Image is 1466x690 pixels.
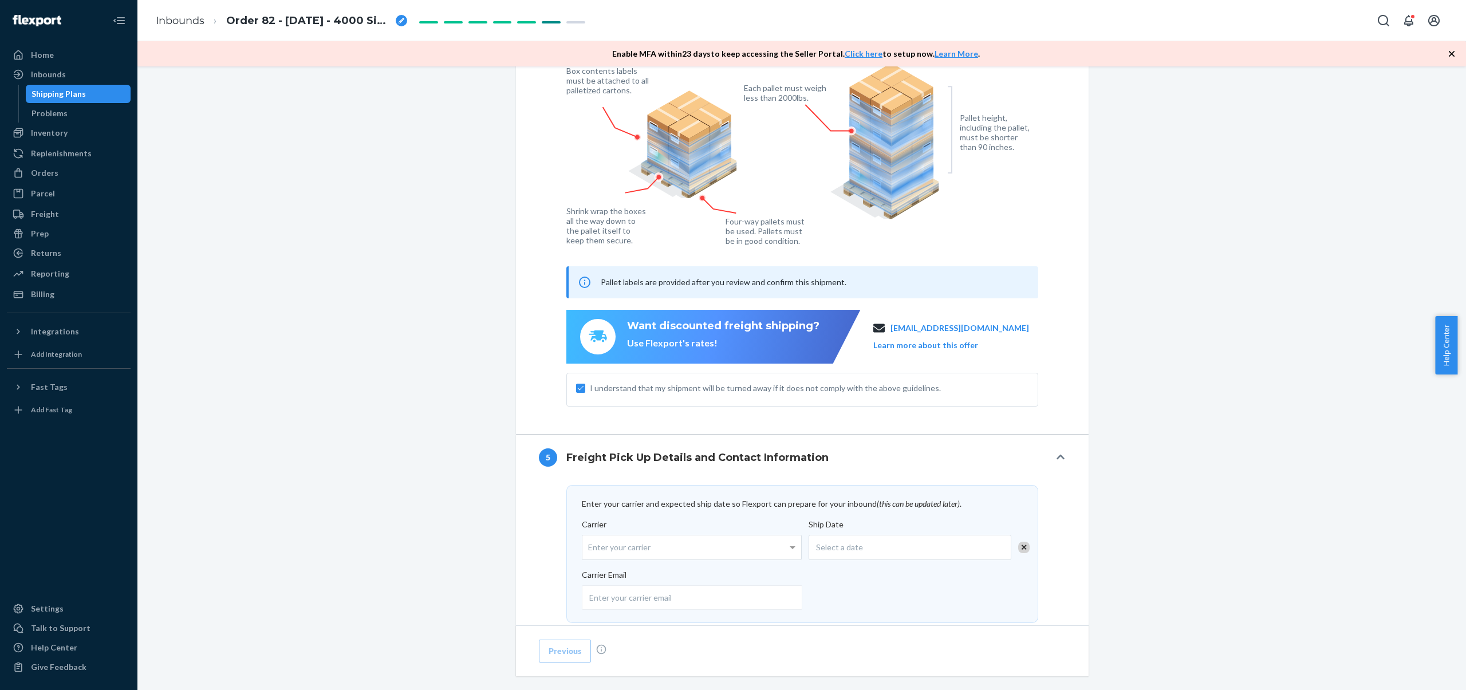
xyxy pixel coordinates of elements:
[582,498,1023,510] div: Enter your carrier and expected ship date so Flexport can prepare for your inbound .
[7,65,131,84] a: Inbounds
[31,49,54,61] div: Home
[816,542,863,553] span: Select a date
[31,289,54,300] div: Billing
[7,46,131,64] a: Home
[873,340,978,351] button: Learn more about this offer
[7,322,131,341] button: Integrations
[7,345,131,364] a: Add Integration
[7,244,131,262] a: Returns
[582,585,802,610] input: Enter your carrier email
[31,228,49,239] div: Prep
[877,499,960,508] em: (this can be updated later)
[566,206,648,245] figcaption: Shrink wrap the boxes all the way down to the pallet itself to keep them secure.
[590,383,1028,394] span: I understand that my shipment will be turned away if it does not comply with the above guidelines.
[7,164,131,182] a: Orders
[31,622,90,634] div: Talk to Support
[31,603,64,614] div: Settings
[31,167,58,179] div: Orders
[31,69,66,80] div: Inbounds
[7,265,131,283] a: Reporting
[31,247,61,259] div: Returns
[1397,9,1420,32] button: Open notifications
[7,378,131,396] button: Fast Tags
[7,184,131,203] a: Parcel
[7,638,131,657] a: Help Center
[7,285,131,303] a: Billing
[31,642,77,653] div: Help Center
[627,337,819,350] div: Use Flexport's rates!
[31,661,86,673] div: Give Feedback
[147,4,416,38] ol: breadcrumbs
[31,148,92,159] div: Replenishments
[226,14,391,29] span: Order 82 - August 2025 - 4000 Sig-7 + 2000 Sig-5 (Mag. New Pkg), 1000 Nakiri, 400 Boning, 2200 Yo...
[1372,9,1395,32] button: Open Search Box
[516,435,1089,480] button: 5Freight Pick Up Details and Contact Information
[13,15,61,26] img: Flexport logo
[582,519,802,560] label: Carrier
[156,14,204,27] a: Inbounds
[582,535,801,559] div: Enter your carrier
[726,216,805,246] figcaption: Four-way pallets must be used. Pallets must be in good condition.
[627,319,819,334] div: Want discounted freight shipping?
[31,349,82,359] div: Add Integration
[31,405,72,415] div: Add Fast Tag
[26,104,131,123] a: Problems
[809,519,1037,569] label: Ship Date
[108,9,131,32] button: Close Navigation
[582,569,1016,610] label: Carrier Email
[31,88,86,100] div: Shipping Plans
[7,401,131,419] a: Add Fast Tag
[7,224,131,243] a: Prep
[7,144,131,163] a: Replenishments
[7,205,131,223] a: Freight
[845,49,882,58] a: Click here
[539,640,591,663] button: Previous
[576,384,585,393] input: I understand that my shipment will be turned away if it does not comply with the above guidelines.
[1422,9,1445,32] button: Open account menu
[7,619,131,637] a: Talk to Support
[31,326,79,337] div: Integrations
[31,381,68,393] div: Fast Tags
[566,450,829,465] h4: Freight Pick Up Details and Contact Information
[601,277,846,287] span: Pallet labels are provided after you review and confirm this shipment.
[31,208,59,220] div: Freight
[960,113,1035,152] figcaption: Pallet height, including the pallet, must be shorter than 90 inches.
[744,83,829,102] figcaption: Each pallet must weigh less than 2000lbs.
[31,268,69,279] div: Reporting
[7,124,131,142] a: Inventory
[890,322,1029,334] a: [EMAIL_ADDRESS][DOMAIN_NAME]
[31,108,68,119] div: Problems
[7,658,131,676] button: Give Feedback
[31,188,55,199] div: Parcel
[566,66,652,95] figcaption: Box contents labels must be attached to all palletized cartons.
[539,448,557,467] div: 5
[612,48,980,60] p: Enable MFA within 23 days to keep accessing the Seller Portal. to setup now. .
[31,127,68,139] div: Inventory
[935,49,978,58] a: Learn More
[1435,316,1457,374] button: Help Center
[7,600,131,618] a: Settings
[26,85,131,103] a: Shipping Plans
